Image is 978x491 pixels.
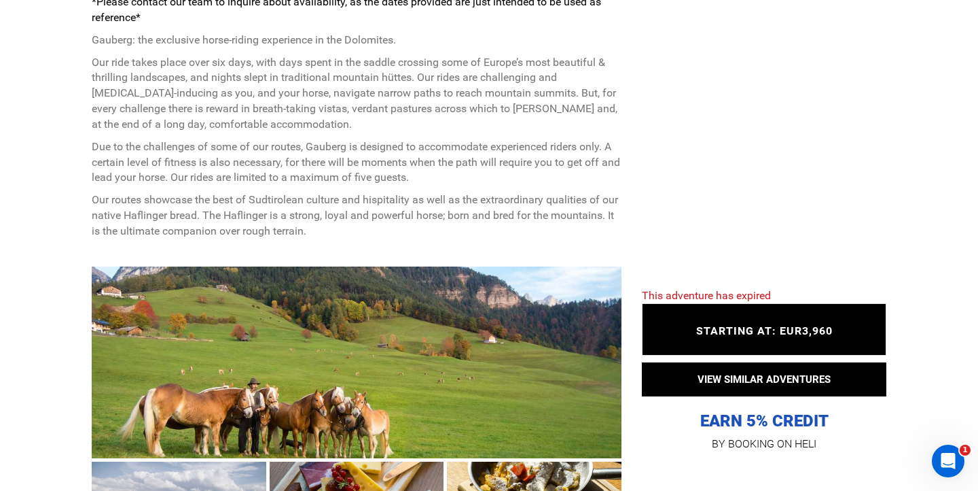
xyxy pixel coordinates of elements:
[642,289,771,302] span: This adventure has expired
[92,33,621,48] p: Gauberg: the exclusive horse-riding experience in the Dolomites.
[932,445,964,477] iframe: Intercom live chat
[92,139,621,186] p: Due to the challenges of some of our routes, Gauberg is designed to accommodate experienced rider...
[960,445,971,456] span: 1
[92,192,621,239] p: Our routes showcase the best of Sudtirolean culture and hispitality as well as the extraordinary ...
[696,325,833,338] span: STARTING AT: EUR3,960
[642,435,886,454] p: BY BOOKING ON HELI
[642,362,886,396] button: VIEW SIMILAR ADVENTURES
[92,55,621,133] p: Our ride takes place over six days, with days spent in the saddle crossing some of Europe’s most ...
